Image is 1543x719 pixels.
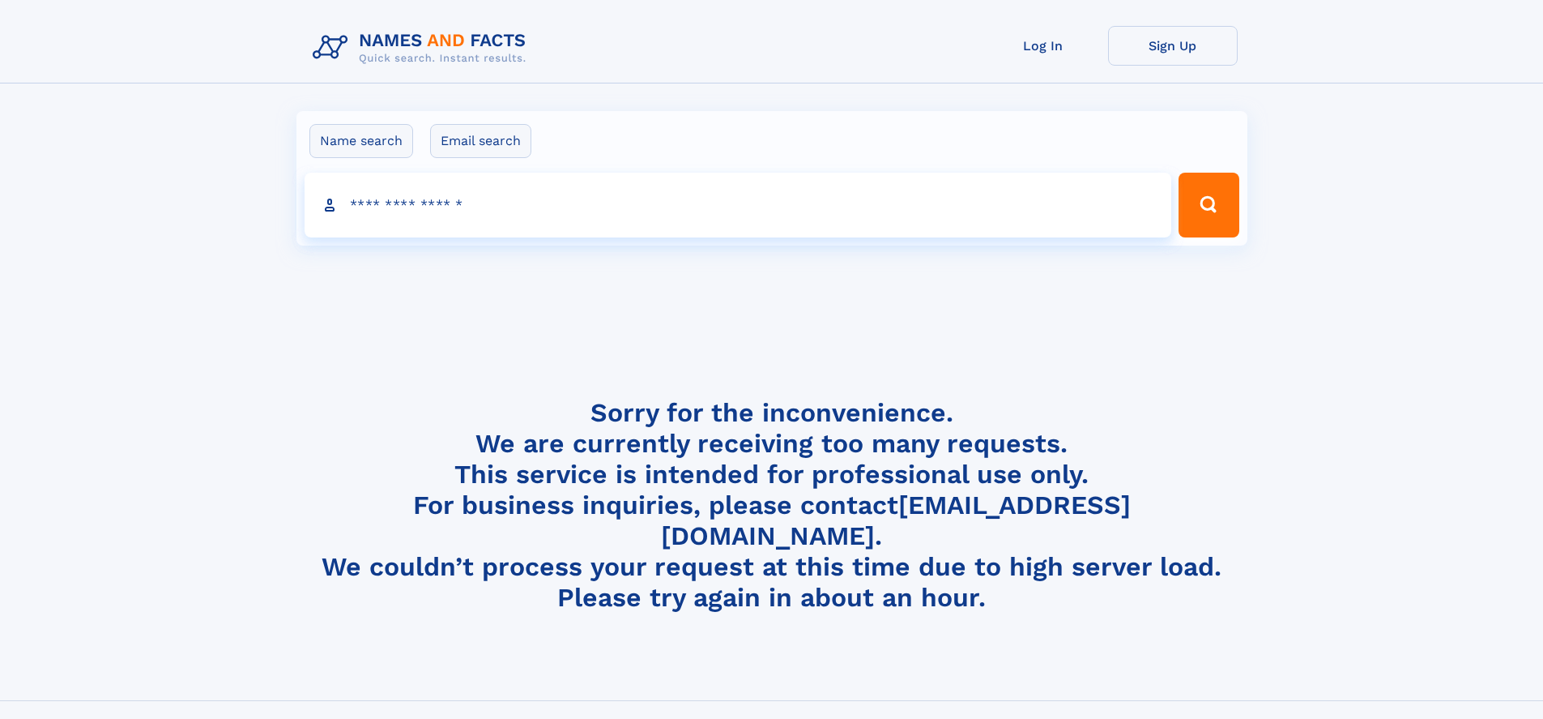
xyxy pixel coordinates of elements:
[309,124,413,158] label: Name search
[1108,26,1238,66] a: Sign Up
[1179,173,1238,238] button: Search Button
[978,26,1108,66] a: Log In
[306,397,1238,614] h4: Sorry for the inconvenience. We are currently receiving too many requests. This service is intend...
[661,490,1131,551] a: [EMAIL_ADDRESS][DOMAIN_NAME]
[305,173,1172,238] input: search input
[306,26,539,70] img: Logo Names and Facts
[430,124,531,158] label: Email search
